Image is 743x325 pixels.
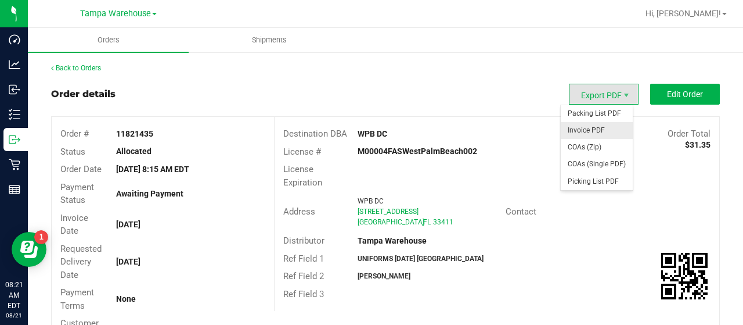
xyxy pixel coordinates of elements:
img: Scan me! [661,253,708,299]
li: Invoice PDF [561,122,633,139]
span: Payment Terms [60,287,94,311]
button: Edit Order [650,84,720,105]
span: [STREET_ADDRESS] [358,208,419,216]
strong: Awaiting Payment [116,189,183,198]
span: Requested Delivery Date [60,244,102,280]
span: Order # [60,128,89,139]
strong: [DATE] 8:15 AM EDT [116,165,189,174]
span: Distributor [283,235,324,246]
inline-svg: Analytics [9,59,20,70]
span: Shipments [236,35,302,45]
span: FL [423,218,431,226]
span: Payment Status [60,182,94,206]
iframe: Resource center unread badge [34,230,48,244]
span: Address [283,206,315,217]
inline-svg: Reports [9,184,20,195]
span: Ref Field 3 [283,289,324,299]
strong: $31.35 [685,140,710,149]
span: [GEOGRAPHIC_DATA] [358,218,424,226]
span: , [422,218,423,226]
span: Contact [506,206,536,217]
li: Picking List PDF [561,173,633,190]
span: 33411 [433,218,453,226]
li: Packing List PDF [561,105,633,122]
strong: 11821435 [116,129,153,138]
div: Order details [51,87,116,101]
iframe: Resource center [12,232,46,267]
span: Edit Order [667,90,703,99]
span: License # [283,147,321,157]
qrcode: 11821435 [661,253,708,299]
strong: [DATE] [116,220,140,229]
inline-svg: Inventory [9,109,20,120]
span: Orders [82,35,135,45]
span: Ref Field 2 [283,271,324,281]
inline-svg: Retail [9,159,20,170]
inline-svg: Inbound [9,84,20,95]
span: Hi, [PERSON_NAME]! [645,9,721,18]
strong: [PERSON_NAME] [358,272,410,280]
a: Orders [28,28,189,52]
span: License Expiration [283,164,322,188]
a: Back to Orders [51,64,101,72]
li: COAs (Single PDF) [561,156,633,173]
span: Ref Field 1 [283,253,324,264]
strong: WPB DC [358,129,387,138]
span: Tampa Warehouse [80,9,151,19]
strong: None [116,294,136,303]
strong: UNIFORMS [DATE] [GEOGRAPHIC_DATA] [358,255,484,263]
inline-svg: Dashboard [9,34,20,45]
li: COAs (Zip) [561,139,633,156]
span: Order Total [668,128,710,139]
li: Export PDF [569,84,639,105]
span: Status [60,147,85,157]
span: Destination DBA [283,128,347,139]
inline-svg: Outbound [9,134,20,145]
strong: M00004FASWestPalmBeach002 [358,147,477,156]
span: Invoice Date [60,213,88,237]
span: Order Date [60,164,102,174]
strong: [DATE] [116,257,140,266]
p: 08/21 [5,311,23,320]
a: Shipments [189,28,349,52]
p: 08:21 AM EDT [5,280,23,311]
strong: Allocated [116,147,152,156]
span: WPB DC [358,197,384,205]
strong: Tampa Warehouse [358,236,427,245]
